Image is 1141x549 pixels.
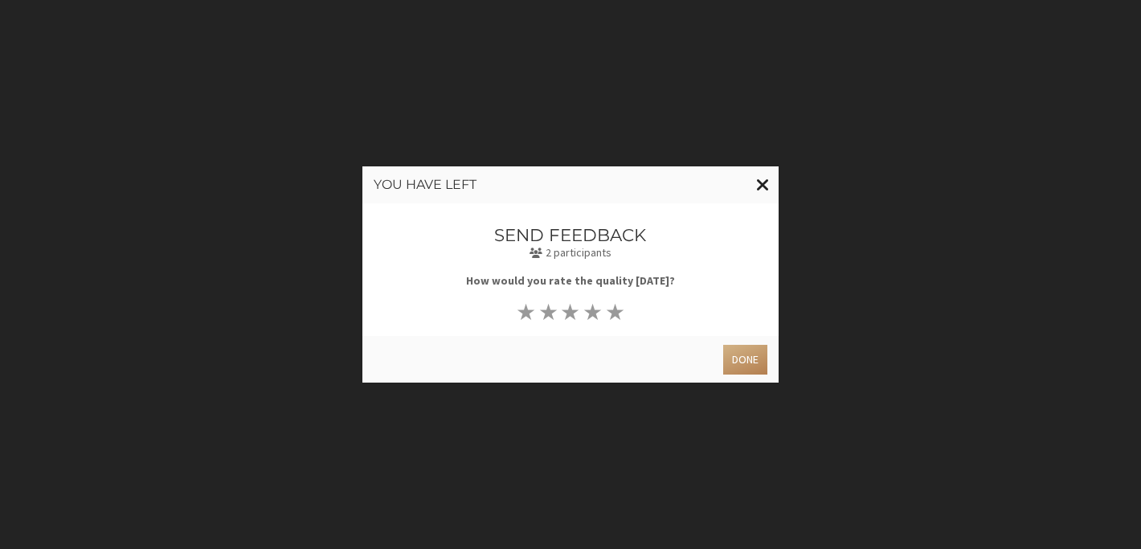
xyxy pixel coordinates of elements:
p: 2 participants [417,244,725,261]
button: ★ [559,301,582,323]
button: ★ [537,301,559,323]
button: ★ [515,301,538,323]
b: How would you rate the quality [DATE]? [466,273,675,288]
button: ★ [582,301,604,323]
button: ★ [604,301,627,323]
button: Close modal [747,166,779,203]
button: Done [723,345,767,375]
h3: Send feedback [417,226,725,244]
h3: You have left [374,178,767,192]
